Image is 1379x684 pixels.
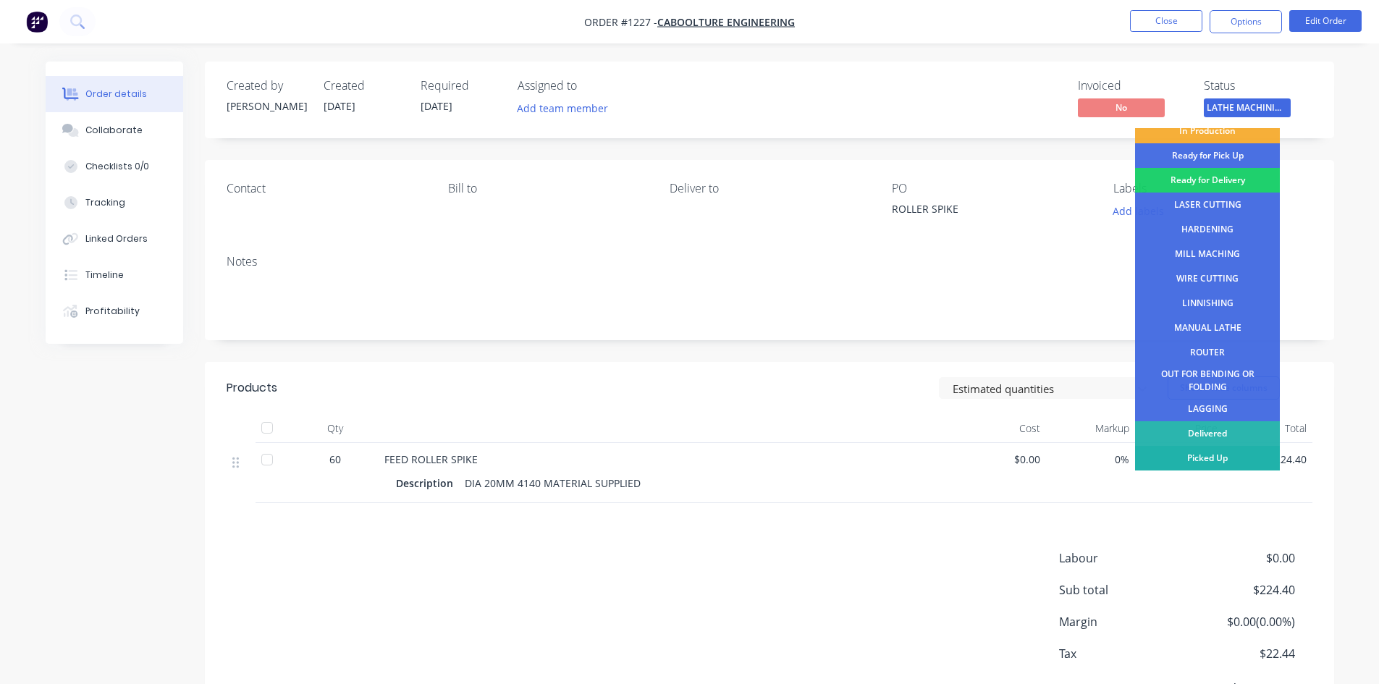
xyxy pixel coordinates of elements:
[292,414,379,443] div: Qty
[1187,549,1294,567] span: $0.00
[1059,613,1188,630] span: Margin
[85,124,143,137] div: Collaborate
[46,76,183,112] button: Order details
[1204,79,1312,93] div: Status
[1135,193,1280,217] div: LASER CUTTING
[1059,549,1188,567] span: Labour
[509,98,615,118] button: Add team member
[1187,613,1294,630] span: $0.00 ( 0.00 %)
[1135,421,1280,446] div: Delivered
[227,79,306,93] div: Created by
[46,185,183,221] button: Tracking
[324,99,355,113] span: [DATE]
[421,99,452,113] span: [DATE]
[1135,119,1280,143] div: In Production
[85,232,148,245] div: Linked Orders
[1135,266,1280,291] div: WIRE CUTTING
[1078,79,1186,93] div: Invoiced
[421,79,500,93] div: Required
[46,293,183,329] button: Profitability
[1130,10,1202,32] button: Close
[1135,316,1280,340] div: MANUAL LATHE
[85,305,140,318] div: Profitability
[518,98,616,118] button: Add team member
[1204,98,1291,120] button: LATHE MACHINING
[227,255,1312,269] div: Notes
[324,79,403,93] div: Created
[1187,581,1294,599] span: $224.40
[1135,168,1280,193] div: Ready for Delivery
[1105,201,1172,221] button: Add labels
[1046,414,1135,443] div: Markup
[227,98,306,114] div: [PERSON_NAME]
[227,182,425,195] div: Contact
[396,473,459,494] div: Description
[46,221,183,257] button: Linked Orders
[670,182,868,195] div: Deliver to
[1135,397,1280,421] div: LAGGING
[46,257,183,293] button: Timeline
[448,182,646,195] div: Bill to
[227,379,277,397] div: Products
[584,15,657,29] span: Order #1227 -
[1052,452,1129,467] span: 0%
[1059,645,1188,662] span: Tax
[1113,182,1312,195] div: Labels
[1204,98,1291,117] span: LATHE MACHINING
[1135,143,1280,168] div: Ready for Pick Up
[384,452,478,466] span: FEED ROLLER SPIKE
[518,79,662,93] div: Assigned to
[958,414,1047,443] div: Cost
[329,452,341,467] span: 60
[963,452,1041,467] span: $0.00
[85,160,149,173] div: Checklists 0/0
[1135,242,1280,266] div: MILL MACHING
[1289,10,1362,32] button: Edit Order
[1135,217,1280,242] div: HARDENING
[1059,581,1188,599] span: Sub total
[1187,645,1294,662] span: $22.44
[85,88,147,101] div: Order details
[892,201,1073,221] div: ROLLER SPIKE
[1135,291,1280,316] div: LINNISHING
[1135,446,1280,470] div: Picked Up
[1210,10,1282,33] button: Options
[459,473,646,494] div: DIA 20MM 4140 MATERIAL SUPPLIED
[46,148,183,185] button: Checklists 0/0
[46,112,183,148] button: Collaborate
[1078,98,1165,117] span: No
[657,15,795,29] a: CABOOLTURE ENGINEERING
[85,196,125,209] div: Tracking
[892,182,1090,195] div: PO
[26,11,48,33] img: Factory
[85,269,124,282] div: Timeline
[1135,340,1280,365] div: ROUTER
[1135,365,1280,397] div: OUT FOR BENDING OR FOLDING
